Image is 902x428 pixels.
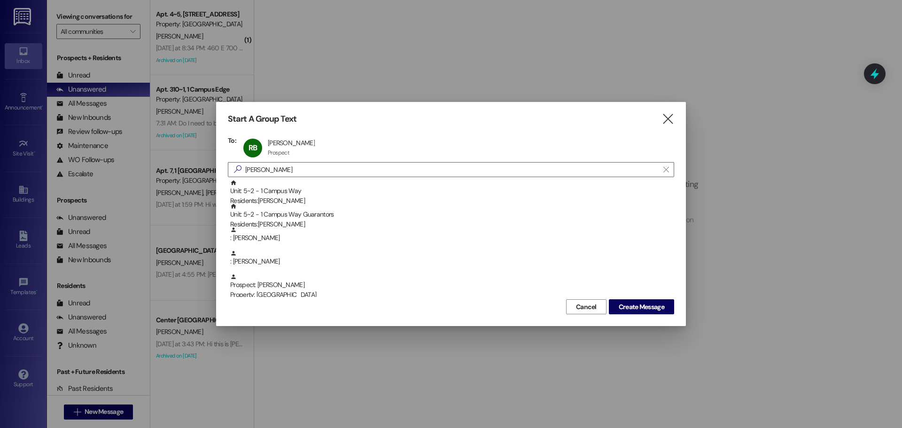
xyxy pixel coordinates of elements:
[228,179,674,203] div: Unit: 5~2 - 1 Campus WayResidents:[PERSON_NAME]
[228,136,236,145] h3: To:
[661,114,674,124] i: 
[230,179,674,206] div: Unit: 5~2 - 1 Campus Way
[663,166,669,173] i: 
[228,203,674,226] div: Unit: 5~2 - 1 Campus Way GuarantorsResidents:[PERSON_NAME]
[230,273,674,300] div: Prospect: [PERSON_NAME]
[619,302,664,312] span: Create Message
[230,250,674,266] div: : [PERSON_NAME]
[659,163,674,177] button: Clear text
[228,273,674,297] div: Prospect: [PERSON_NAME]Property: [GEOGRAPHIC_DATA]
[230,290,674,300] div: Property: [GEOGRAPHIC_DATA]
[576,302,597,312] span: Cancel
[228,250,674,273] div: : [PERSON_NAME]
[566,299,607,314] button: Cancel
[230,226,674,243] div: : [PERSON_NAME]
[249,143,257,153] span: RB
[230,164,245,174] i: 
[228,226,674,250] div: : [PERSON_NAME]
[245,163,659,176] input: Search for any contact or apartment
[228,114,296,125] h3: Start A Group Text
[609,299,674,314] button: Create Message
[230,219,674,229] div: Residents: [PERSON_NAME]
[268,149,289,156] div: Prospect
[230,196,674,206] div: Residents: [PERSON_NAME]
[268,139,315,147] div: [PERSON_NAME]
[230,203,674,230] div: Unit: 5~2 - 1 Campus Way Guarantors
